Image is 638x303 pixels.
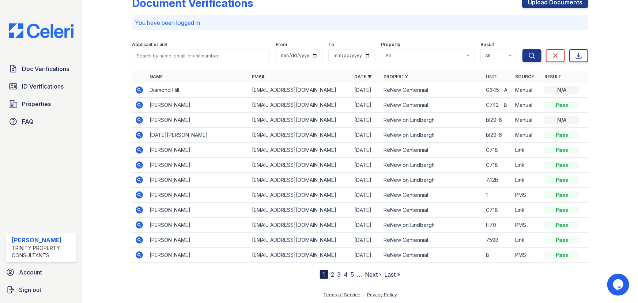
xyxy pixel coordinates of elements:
[483,83,512,98] td: G645 - A
[351,203,381,218] td: [DATE]
[357,270,362,279] span: …
[363,292,365,298] div: |
[480,42,494,48] label: Result
[150,74,163,79] a: Name
[512,128,541,143] td: Manual
[135,18,585,27] p: You have been logged in
[249,248,351,263] td: [EMAIL_ADDRESS][DOMAIN_NAME]
[147,248,249,263] td: [PERSON_NAME]
[147,143,249,158] td: [PERSON_NAME]
[515,74,534,79] a: Source
[249,143,351,158] td: [EMAIL_ADDRESS][DOMAIN_NAME]
[365,271,382,278] a: Next ›
[3,283,79,297] a: Sign out
[249,173,351,188] td: [EMAIL_ADDRESS][DOMAIN_NAME]
[381,98,483,113] td: ReNew Centennial
[384,74,408,79] a: Property
[483,218,512,233] td: H70
[512,188,541,203] td: PMS
[381,188,483,203] td: ReNew Centennial
[512,113,541,128] td: Manual
[351,173,381,188] td: [DATE]
[544,116,580,124] div: N/A
[483,128,512,143] td: bl29-6
[12,244,73,259] div: Trinity Property Consultants
[544,86,580,94] div: N/A
[351,113,381,128] td: [DATE]
[19,285,41,294] span: Sign out
[344,271,348,278] a: 4
[249,188,351,203] td: [EMAIL_ADDRESS][DOMAIN_NAME]
[544,74,562,79] a: Result
[381,173,483,188] td: ReNew on Lindbergh
[252,74,265,79] a: Email
[276,42,287,48] label: From
[147,203,249,218] td: [PERSON_NAME]
[351,98,381,113] td: [DATE]
[351,233,381,248] td: [DATE]
[132,42,167,48] label: Applicant or unit
[6,79,76,94] a: ID Verifications
[351,218,381,233] td: [DATE]
[512,218,541,233] td: PMS
[486,74,497,79] a: Unit
[6,61,76,76] a: Doc Verifications
[323,292,360,298] a: Terms of Service
[367,292,397,298] a: Privacy Policy
[381,248,483,263] td: ReNew Centennial
[381,83,483,98] td: ReNew Centennial
[544,251,580,259] div: Pass
[12,236,73,244] div: [PERSON_NAME]
[22,64,69,73] span: Doc Verifications
[337,271,341,278] a: 3
[512,173,541,188] td: Link
[354,74,372,79] a: Date ▼
[512,143,541,158] td: Link
[6,114,76,129] a: FAQ
[483,173,512,188] td: 742b
[147,218,249,233] td: [PERSON_NAME]
[512,158,541,173] td: Link
[3,265,79,280] a: Account
[351,128,381,143] td: [DATE]
[147,83,249,98] td: Diamond Hill
[512,203,541,218] td: Link
[147,128,249,143] td: [DATE][PERSON_NAME]
[249,113,351,128] td: [EMAIL_ADDRESS][DOMAIN_NAME]
[381,143,483,158] td: ReNew Centennial
[249,83,351,98] td: [EMAIL_ADDRESS][DOMAIN_NAME]
[147,158,249,173] td: [PERSON_NAME]
[544,221,580,229] div: Pass
[483,158,512,173] td: C718
[544,131,580,139] div: Pass
[483,113,512,128] td: bl29-6
[483,203,512,218] td: C718
[331,271,335,278] a: 2
[147,173,249,188] td: [PERSON_NAME]
[544,146,580,154] div: Pass
[351,158,381,173] td: [DATE]
[381,158,483,173] td: ReNew on Lindbergh
[381,233,483,248] td: ReNew Centennial
[512,98,541,113] td: Manual
[351,188,381,203] td: [DATE]
[351,248,381,263] td: [DATE]
[381,42,400,48] label: Property
[512,233,541,248] td: Link
[351,83,381,98] td: [DATE]
[544,206,580,214] div: Pass
[544,191,580,199] div: Pass
[483,188,512,203] td: 1
[249,128,351,143] td: [EMAIL_ADDRESS][DOMAIN_NAME]
[132,49,270,62] input: Search by name, email, or unit number
[147,188,249,203] td: [PERSON_NAME]
[544,101,580,109] div: Pass
[147,233,249,248] td: [PERSON_NAME]
[381,218,483,233] td: ReNew on Lindbergh
[512,83,541,98] td: Manual
[385,271,401,278] a: Last »
[381,128,483,143] td: ReNew on Lindbergh
[249,233,351,248] td: [EMAIL_ADDRESS][DOMAIN_NAME]
[544,176,580,184] div: Pass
